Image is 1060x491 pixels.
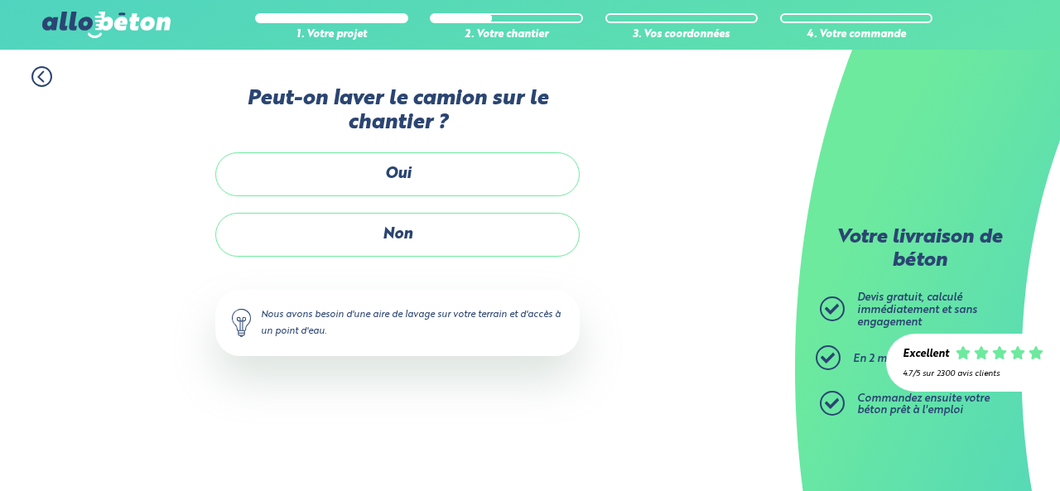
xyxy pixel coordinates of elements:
[215,290,580,356] div: Nous avons besoin d'une aire de lavage sur votre terrain et d'accès à un point d'eau.
[913,426,1042,473] iframe: Help widget launcher
[605,29,759,41] div: 3. Vos coordonnées
[780,29,933,41] div: 4. Votre commande
[215,152,580,196] label: Oui
[215,87,580,136] label: Peut-on laver le camion sur le chantier ?
[255,29,408,41] div: 1. Votre projet
[42,12,170,38] img: allobéton
[430,29,583,41] div: 2. Votre chantier
[215,213,580,257] label: Non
